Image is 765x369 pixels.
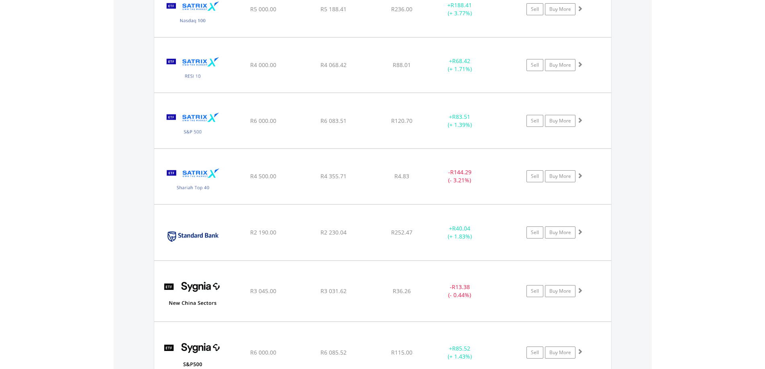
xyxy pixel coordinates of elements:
[320,61,347,69] span: R4 068.42
[250,117,276,124] span: R6 000.00
[430,57,490,73] div: + (+ 1.71%)
[545,115,575,127] a: Buy More
[158,103,227,146] img: EQU.ZA.STX500.png
[158,271,227,319] img: EQU.ZA.SYGCN.png
[526,115,543,127] a: Sell
[391,117,412,124] span: R120.70
[393,287,411,295] span: R36.26
[158,215,227,258] img: EQU.ZA.SBK.png
[545,347,575,359] a: Buy More
[320,228,347,236] span: R2 230.04
[320,117,347,124] span: R6 083.51
[394,172,409,180] span: R4.83
[250,228,276,236] span: R2 190.00
[452,345,470,352] span: R85.52
[391,349,412,356] span: R115.00
[526,226,543,239] a: Sell
[545,59,575,71] a: Buy More
[320,287,347,295] span: R3 031.62
[545,226,575,239] a: Buy More
[430,168,490,184] div: - (- 3.21%)
[250,349,276,356] span: R6 000.00
[320,172,347,180] span: R4 355.71
[452,57,470,65] span: R68.42
[452,113,470,120] span: R83.51
[250,287,276,295] span: R3 045.00
[451,1,472,9] span: R188.41
[320,349,347,356] span: R6 085.52
[430,1,490,17] div: + (+ 3.77%)
[393,61,411,69] span: R88.01
[158,159,227,202] img: EQU.ZA.STXSHA.png
[430,345,490,361] div: + (+ 1.43%)
[430,283,490,299] div: - (- 0.44%)
[430,113,490,129] div: + (+ 1.39%)
[250,61,276,69] span: R4 000.00
[545,170,575,182] a: Buy More
[320,5,347,13] span: R5 188.41
[158,48,227,91] img: EQU.ZA.STXRES.png
[452,224,470,232] span: R40.04
[430,224,490,241] div: + (+ 1.83%)
[526,59,543,71] a: Sell
[250,5,276,13] span: R5 000.00
[545,285,575,297] a: Buy More
[526,347,543,359] a: Sell
[250,172,276,180] span: R4 500.00
[526,285,543,297] a: Sell
[450,168,471,176] span: R144.29
[391,228,412,236] span: R252.47
[526,170,543,182] a: Sell
[452,283,470,291] span: R13.38
[545,3,575,15] a: Buy More
[526,3,543,15] a: Sell
[391,5,412,13] span: R236.00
